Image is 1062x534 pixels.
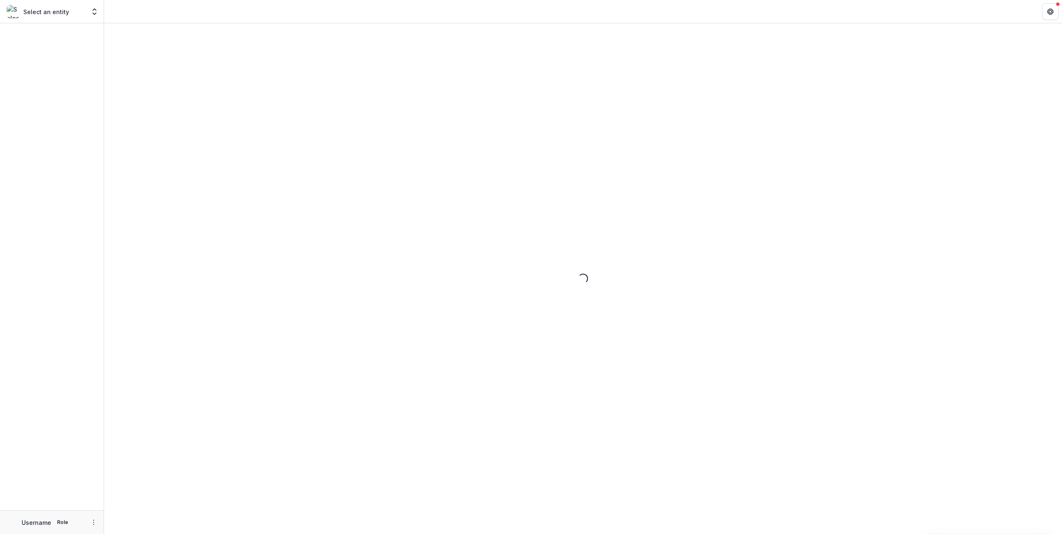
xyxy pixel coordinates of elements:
[7,5,20,18] img: Select an entity
[89,517,99,527] button: More
[22,518,51,527] p: Username
[89,3,100,20] button: Open entity switcher
[1042,3,1059,20] button: Get Help
[55,519,71,526] p: Role
[23,7,69,16] p: Select an entity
